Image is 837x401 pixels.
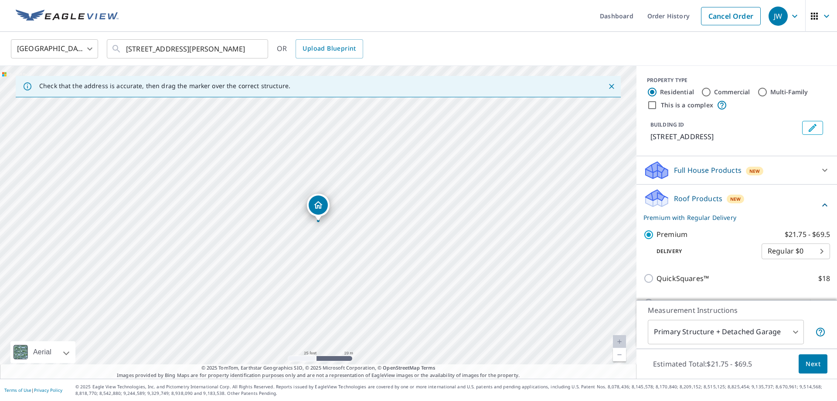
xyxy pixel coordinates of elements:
button: Close [606,81,617,92]
p: © 2025 Eagle View Technologies, Inc. and Pictometry International Corp. All Rights Reserved. Repo... [75,384,833,397]
p: Premium with Regular Delivery [643,213,820,222]
span: New [730,195,741,202]
p: Roof Products [674,193,722,204]
p: Premium [657,229,687,240]
div: Regular $0 [762,239,830,264]
p: Delivery [643,247,762,255]
label: Residential [660,88,694,96]
a: Terms [421,364,436,371]
p: QuickSquares™ [657,273,709,284]
button: Edit building 1 [802,121,823,135]
label: Commercial [714,88,750,96]
p: Measurement Instructions [648,305,826,315]
p: BUILDING ID [650,121,684,128]
span: Upload Blueprint [303,43,356,54]
p: $21.75 - $69.5 [785,229,830,240]
span: New [749,168,760,175]
div: Roof ProductsNewPremium with Regular Delivery [643,188,830,222]
span: Next [806,359,820,370]
p: Gutter [657,298,679,308]
span: Your report will include the primary structure and a detached garage if one exists. [815,327,826,337]
a: Terms of Use [4,387,31,393]
p: Full House Products [674,165,742,175]
a: Upload Blueprint [296,39,363,58]
p: [STREET_ADDRESS] [650,131,799,142]
button: Next [799,354,827,374]
div: OR [277,39,363,58]
div: [GEOGRAPHIC_DATA] [11,37,98,61]
input: Search by address or latitude-longitude [126,37,250,61]
a: Privacy Policy [34,387,62,393]
div: Dropped pin, building 1, Residential property, 6122 Bedstone Dr Greensboro, NC 27455 [307,194,330,221]
div: Aerial [10,341,75,363]
p: $13.75 [808,298,830,308]
a: Cancel Order [701,7,761,25]
label: This is a complex [661,101,713,110]
div: Primary Structure + Detached Garage [648,320,804,344]
p: | [4,387,62,393]
a: OpenStreetMap [383,364,419,371]
div: JW [769,7,788,26]
p: Check that the address is accurate, then drag the marker over the correct structure. [39,82,290,90]
div: Full House ProductsNew [643,160,830,181]
img: EV Logo [16,10,119,23]
div: PROPERTY TYPE [647,76,827,84]
span: © 2025 TomTom, Earthstar Geographics SIO, © 2025 Microsoft Corporation, © [201,364,436,372]
a: Current Level 20, Zoom Out [613,348,626,361]
div: Aerial [31,341,54,363]
p: $18 [818,273,830,284]
p: Estimated Total: $21.75 - $69.5 [646,354,759,374]
label: Multi-Family [770,88,808,96]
